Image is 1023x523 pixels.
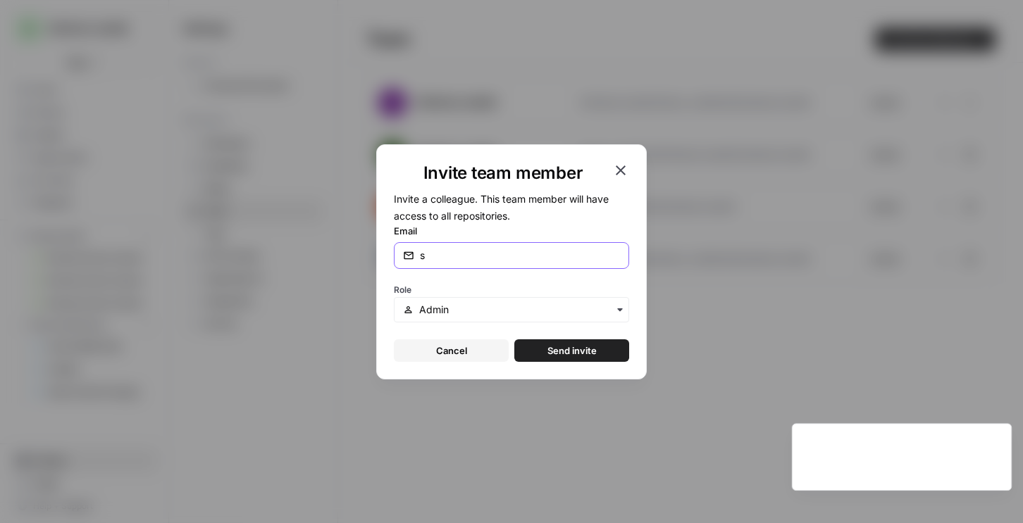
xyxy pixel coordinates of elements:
input: Admin [419,303,620,317]
input: email@company.com [420,248,620,263]
button: Send invite [514,339,629,362]
h1: Invite team member [394,162,612,184]
span: Role [394,284,411,295]
span: Cancel [436,344,467,358]
span: Send invite [547,344,597,358]
span: Invite a colleague. This team member will have access to all repositories. [394,193,609,222]
label: Email [394,224,629,238]
button: Cancel [394,339,509,362]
